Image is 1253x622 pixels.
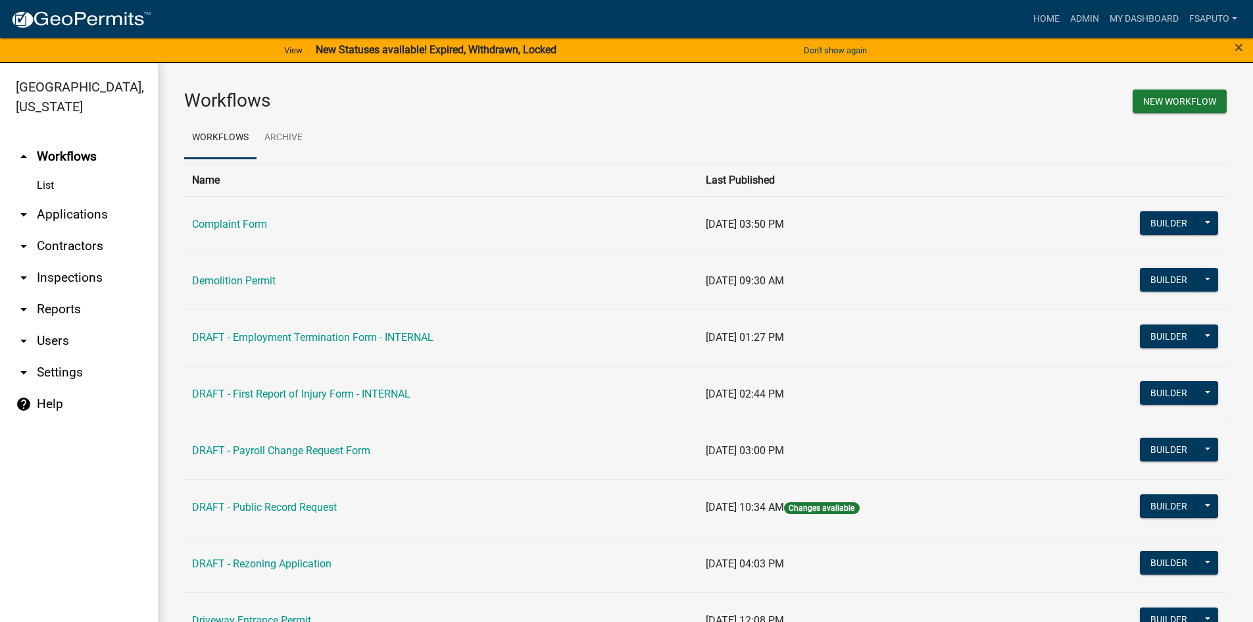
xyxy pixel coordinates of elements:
a: DRAFT - Rezoning Application [192,557,332,570]
a: DRAFT - Public Record Request [192,501,337,513]
button: Builder [1140,438,1198,461]
a: Archive [257,117,310,159]
i: help [16,396,32,412]
button: New Workflow [1133,90,1227,113]
th: Name [184,164,698,196]
span: [DATE] 03:50 PM [706,218,784,230]
strong: New Statuses available! Expired, Withdrawn, Locked [316,43,556,56]
i: arrow_drop_down [16,301,32,317]
span: [DATE] 03:00 PM [706,444,784,457]
span: [DATE] 09:30 AM [706,274,784,287]
i: arrow_drop_down [16,270,32,286]
i: arrow_drop_down [16,333,32,349]
i: arrow_drop_down [16,238,32,254]
span: [DATE] 10:34 AM [706,501,784,513]
button: Builder [1140,381,1198,405]
h3: Workflows [184,90,696,112]
a: Demolition Permit [192,274,276,287]
span: Changes available [784,502,859,514]
i: arrow_drop_up [16,149,32,165]
a: Admin [1065,7,1104,32]
button: Close [1235,39,1243,55]
th: Last Published [698,164,1036,196]
span: [DATE] 02:44 PM [706,388,784,400]
span: [DATE] 01:27 PM [706,331,784,344]
a: Complaint Form [192,218,267,230]
button: Builder [1140,494,1198,518]
i: arrow_drop_down [16,207,32,222]
button: Don't show again [798,39,872,61]
a: fsaputo [1184,7,1242,32]
button: Builder [1140,211,1198,235]
a: DRAFT - Payroll Change Request Form [192,444,370,457]
a: DRAFT - Employment Termination Form - INTERNAL [192,331,433,344]
button: Builder [1140,324,1198,348]
i: arrow_drop_down [16,365,32,380]
a: Home [1028,7,1065,32]
button: Builder [1140,268,1198,292]
a: Workflows [184,117,257,159]
a: My Dashboard [1104,7,1184,32]
a: DRAFT - First Report of Injury Form - INTERNAL [192,388,410,400]
span: [DATE] 04:03 PM [706,557,784,570]
a: View [279,39,308,61]
button: Builder [1140,551,1198,575]
span: × [1235,38,1243,57]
